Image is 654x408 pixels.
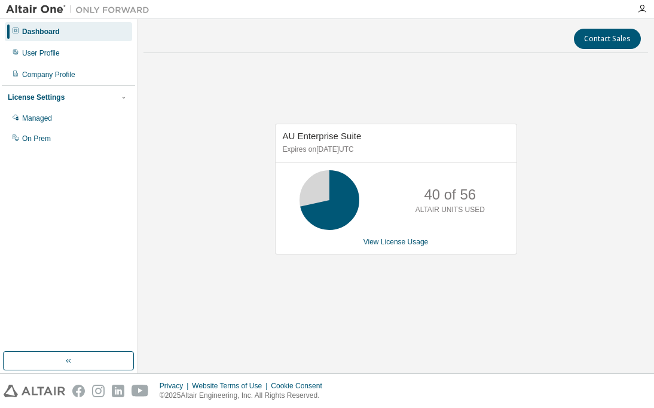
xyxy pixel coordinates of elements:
[160,391,329,401] p: © 2025 Altair Engineering, Inc. All Rights Reserved.
[22,134,51,143] div: On Prem
[192,381,271,391] div: Website Terms of Use
[363,238,429,246] a: View License Usage
[132,385,149,397] img: youtube.svg
[92,385,105,397] img: instagram.svg
[22,27,60,36] div: Dashboard
[22,48,60,58] div: User Profile
[574,29,641,49] button: Contact Sales
[4,385,65,397] img: altair_logo.svg
[112,385,124,397] img: linkedin.svg
[415,205,485,215] p: ALTAIR UNITS USED
[424,185,476,205] p: 40 of 56
[22,113,52,123] div: Managed
[72,385,85,397] img: facebook.svg
[271,381,329,391] div: Cookie Consent
[160,381,192,391] div: Privacy
[8,93,65,102] div: License Settings
[22,70,75,79] div: Company Profile
[6,4,155,16] img: Altair One
[283,131,362,141] span: AU Enterprise Suite
[283,145,506,155] p: Expires on [DATE] UTC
